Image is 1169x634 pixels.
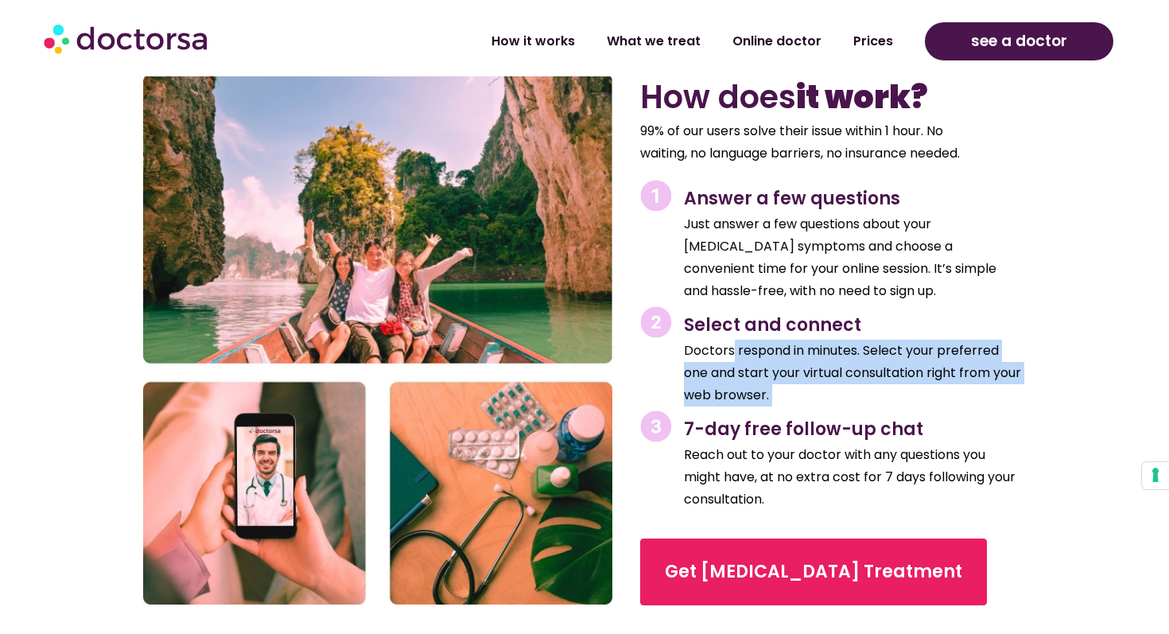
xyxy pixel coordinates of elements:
span: 7-day free follow-up chat [684,417,923,441]
a: What we treat [591,23,717,60]
a: Prices [837,23,909,60]
nav: Menu [309,23,909,60]
p: Reach out to your doctor with any questions you might have, at no extra cost for 7 days following... [684,444,1021,511]
span: see a doctor [971,29,1067,54]
a: Online doctor [717,23,837,60]
span: Get [MEDICAL_DATA] Treatment [665,559,962,585]
a: How it works [476,23,591,60]
span: Answer a few questions [684,186,900,211]
button: Your consent preferences for tracking technologies [1142,462,1169,489]
h2: How does [640,78,1021,116]
p: Doctors respond in minutes. Select your preferred one and start your virtual consultation right f... [684,340,1021,406]
span: Select and connect [684,313,861,337]
a: Get [MEDICAL_DATA] Treatment [640,539,987,605]
b: it work? [796,75,928,119]
p: Just answer a few questions about your [MEDICAL_DATA] symptoms and choose a convenient time for y... [684,213,1021,302]
a: see a doctor [925,22,1113,60]
p: 99% of our users solve their issue within 1 hour. No waiting, no language barriers, no insurance ... [640,120,983,165]
img: insect bite-Nuremberg-Germany.jpg [143,74,612,605]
